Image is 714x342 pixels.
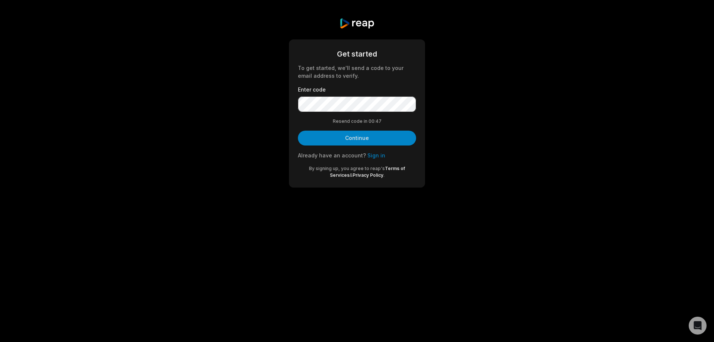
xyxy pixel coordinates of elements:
[298,86,416,93] label: Enter code
[367,152,385,159] a: Sign in
[339,18,374,29] img: reap
[298,118,416,125] div: Resend code in 00:
[689,317,707,335] div: Open Intercom Messenger
[383,172,385,178] span: .
[298,152,366,159] span: Already have an account?
[298,48,416,60] div: Get started
[298,131,416,146] button: Continue
[376,118,382,125] span: 47
[309,166,385,171] span: By signing up, you agree to reap's
[330,166,405,178] a: Terms of Services
[350,172,353,178] span: &
[298,64,416,80] div: To get started, we'll send a code to your email address to verify.
[353,172,383,178] a: Privacy Policy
